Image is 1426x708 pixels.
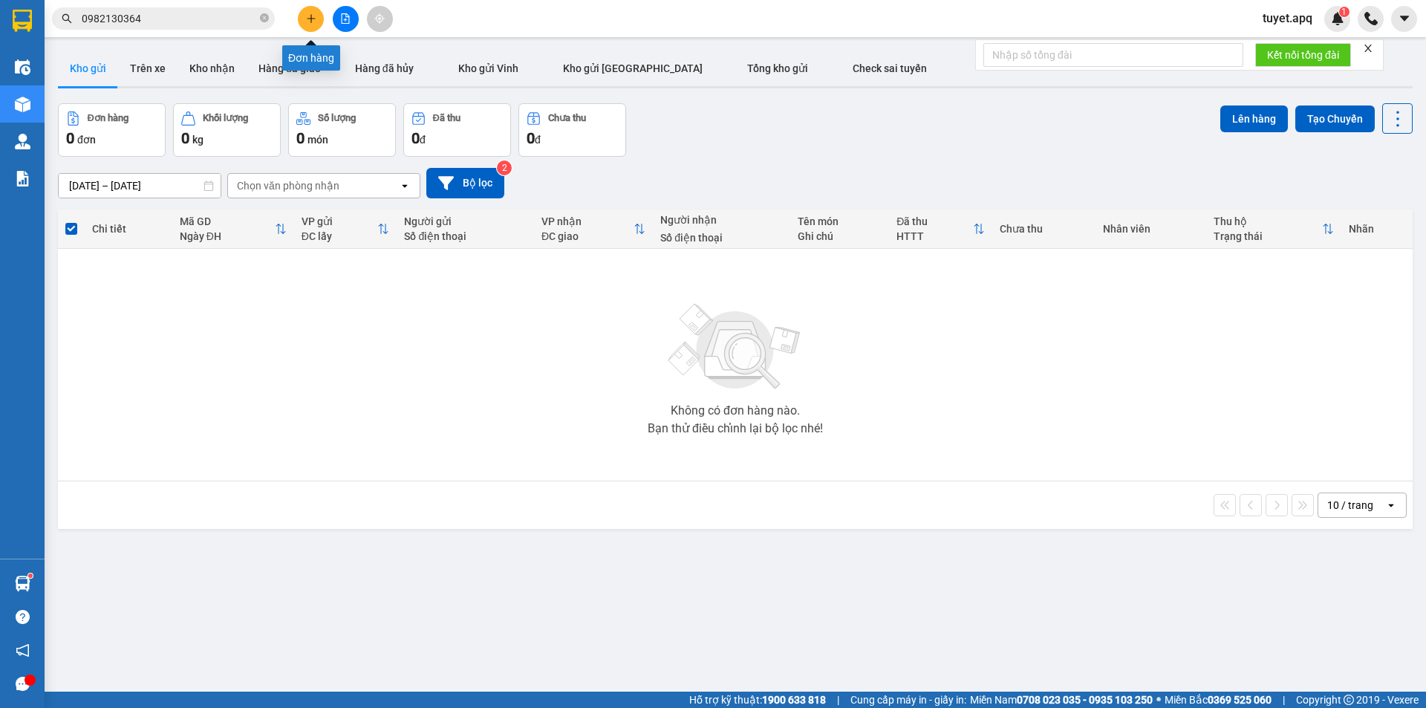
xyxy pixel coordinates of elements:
[433,113,460,123] div: Đã thu
[1339,7,1350,17] sup: 1
[15,97,30,112] img: warehouse-icon
[548,113,586,123] div: Chưa thu
[404,230,527,242] div: Số điện thoại
[1327,498,1373,513] div: 10 / trang
[1214,215,1321,227] div: Thu hộ
[15,576,30,591] img: warehouse-icon
[1398,12,1411,25] span: caret-down
[1295,105,1375,132] button: Tạo Chuyến
[518,103,626,157] button: Chưa thu0đ
[399,180,411,192] svg: open
[58,103,166,157] button: Đơn hàng0đơn
[1220,105,1288,132] button: Lên hàng
[298,6,324,32] button: plus
[77,134,96,146] span: đơn
[15,134,30,149] img: warehouse-icon
[896,230,973,242] div: HTTT
[541,230,634,242] div: ĐC giao
[247,51,333,86] button: Hàng đã giao
[1251,9,1324,27] span: tuyet.apq
[16,677,30,691] span: message
[260,12,269,26] span: close-circle
[426,168,504,198] button: Bộ lọc
[15,171,30,186] img: solution-icon
[28,574,33,578] sup: 1
[180,230,275,242] div: Ngày ĐH
[837,692,839,708] span: |
[671,405,800,417] div: Không có đơn hàng nào.
[340,13,351,24] span: file-add
[172,210,294,249] th: Toggle SortBy
[15,59,30,75] img: warehouse-icon
[762,694,826,706] strong: 1900 633 818
[296,129,305,147] span: 0
[1206,210,1341,249] th: Toggle SortBy
[13,10,32,32] img: logo-vxr
[403,103,511,157] button: Đã thu0đ
[260,13,269,22] span: close-circle
[62,13,72,24] span: search
[92,223,164,235] div: Chi tiết
[535,134,541,146] span: đ
[82,10,257,27] input: Tìm tên, số ĐT hoặc mã đơn
[59,174,221,198] input: Select a date range.
[850,692,966,708] span: Cung cấp máy in - giấy in:
[66,129,74,147] span: 0
[88,113,128,123] div: Đơn hàng
[889,210,992,249] th: Toggle SortBy
[1283,692,1285,708] span: |
[660,232,783,244] div: Số điện thoại
[180,215,275,227] div: Mã GD
[1208,694,1272,706] strong: 0369 525 060
[1391,6,1417,32] button: caret-down
[192,134,204,146] span: kg
[1267,47,1339,63] span: Kết nối tổng đài
[798,230,882,242] div: Ghi chú
[1103,223,1199,235] div: Nhân viên
[307,134,328,146] span: món
[983,43,1243,67] input: Nhập số tổng đài
[173,103,281,157] button: Khối lượng0kg
[1363,43,1373,53] span: close
[374,13,385,24] span: aim
[1156,697,1161,703] span: ⚪️
[970,692,1153,708] span: Miền Nam
[1349,223,1405,235] div: Nhãn
[1344,695,1354,705] span: copyright
[1165,692,1272,708] span: Miền Bắc
[16,643,30,657] span: notification
[411,129,420,147] span: 0
[534,210,653,249] th: Toggle SortBy
[306,13,316,24] span: plus
[367,6,393,32] button: aim
[689,692,826,708] span: Hỗ trợ kỹ thuật:
[355,62,414,74] span: Hàng đã hủy
[541,215,634,227] div: VP nhận
[563,62,703,74] span: Kho gửi [GEOGRAPHIC_DATA]
[1214,230,1321,242] div: Trạng thái
[118,51,178,86] button: Trên xe
[458,62,518,74] span: Kho gửi Vinh
[404,215,527,227] div: Người gửi
[747,62,808,74] span: Tổng kho gửi
[896,215,973,227] div: Đã thu
[1364,12,1378,25] img: phone-icon
[318,113,356,123] div: Số lượng
[16,610,30,624] span: question-circle
[1341,7,1347,17] span: 1
[798,215,882,227] div: Tên món
[333,6,359,32] button: file-add
[302,215,378,227] div: VP gửi
[661,295,810,399] img: svg+xml;base64,PHN2ZyBjbGFzcz0ibGlzdC1wbHVnX19zdmciIHhtbG5zPSJodHRwOi8vd3d3LnczLm9yZy8yMDAwL3N2Zy...
[648,423,823,435] div: Bạn thử điều chỉnh lại bộ lọc nhé!
[1017,694,1153,706] strong: 0708 023 035 - 0935 103 250
[288,103,396,157] button: Số lượng0món
[1255,43,1351,67] button: Kết nối tổng đài
[58,51,118,86] button: Kho gửi
[181,129,189,147] span: 0
[302,230,378,242] div: ĐC lấy
[660,214,783,226] div: Người nhận
[420,134,426,146] span: đ
[282,45,340,71] div: Đơn hàng
[1331,12,1344,25] img: icon-new-feature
